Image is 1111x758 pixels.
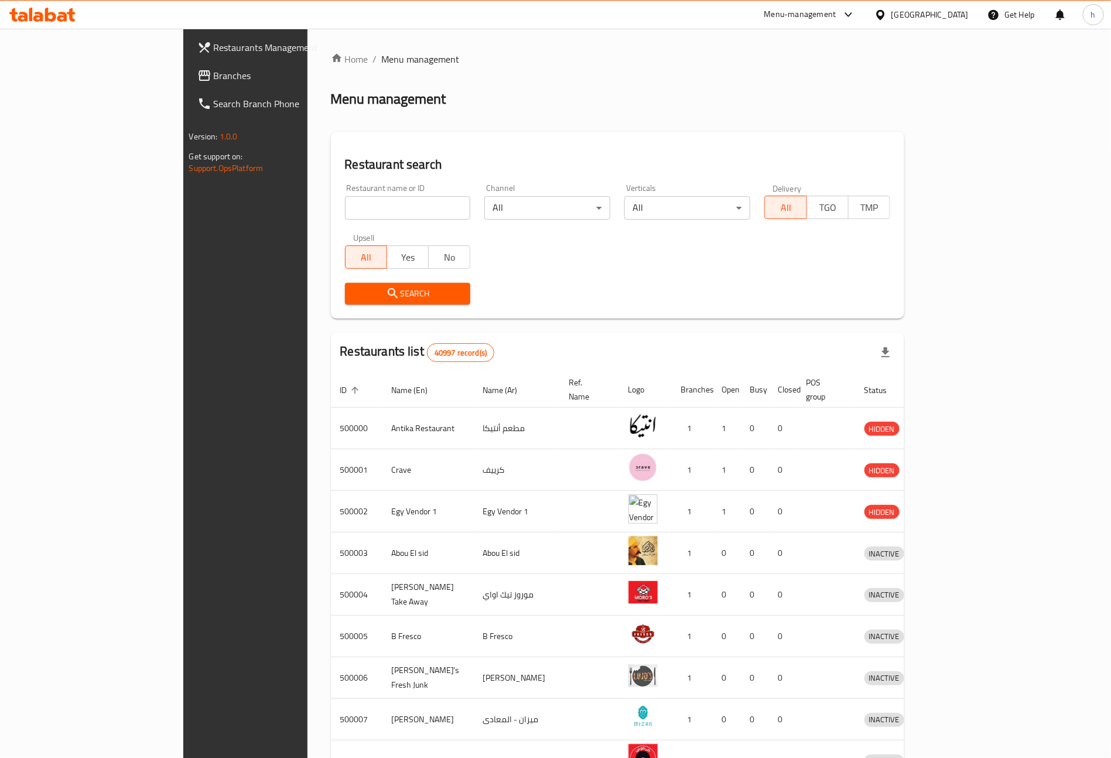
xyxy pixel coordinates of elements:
[474,408,560,449] td: مطعم أنتيكا
[713,699,741,740] td: 0
[628,578,658,607] img: Moro's Take Away
[770,199,802,216] span: All
[741,657,769,699] td: 0
[713,532,741,574] td: 0
[741,699,769,740] td: 0
[812,199,844,216] span: TGO
[340,343,495,362] h2: Restaurants list
[741,449,769,491] td: 0
[672,532,713,574] td: 1
[214,40,360,54] span: Restaurants Management
[713,616,741,657] td: 0
[769,491,797,532] td: 0
[392,383,443,397] span: Name (En)
[891,8,969,21] div: [GEOGRAPHIC_DATA]
[474,491,560,532] td: Egy Vendor 1
[474,449,560,491] td: كرييف
[474,532,560,574] td: Abou El sid
[1091,8,1096,21] span: h
[864,547,904,561] span: INACTIVE
[806,196,849,219] button: TGO
[853,199,886,216] span: TMP
[769,449,797,491] td: 0
[628,619,658,648] img: B Fresco
[628,536,658,565] img: Abou El sid
[382,699,474,740] td: [PERSON_NAME]
[672,616,713,657] td: 1
[741,532,769,574] td: 0
[769,699,797,740] td: 0
[214,69,360,83] span: Branches
[628,411,658,441] img: Antika Restaurant
[741,616,769,657] td: 0
[474,699,560,740] td: ميزان - المعادى
[713,491,741,532] td: 1
[624,196,750,220] div: All
[864,547,904,561] div: INACTIVE
[672,574,713,616] td: 1
[672,699,713,740] td: 1
[864,713,904,726] span: INACTIVE
[764,196,806,219] button: All
[382,657,474,699] td: [PERSON_NAME]'s Fresh Junk
[382,491,474,532] td: Egy Vendor 1
[864,464,900,477] span: HIDDEN
[382,408,474,449] td: Antika Restaurant
[864,713,904,727] div: INACTIVE
[628,494,658,524] img: Egy Vendor 1
[864,422,900,436] div: HIDDEN
[672,372,713,408] th: Branches
[769,616,797,657] td: 0
[220,129,238,144] span: 1.0.0
[353,234,375,242] label: Upsell
[474,616,560,657] td: B Fresco
[864,671,904,685] span: INACTIVE
[864,383,903,397] span: Status
[713,449,741,491] td: 1
[428,347,494,358] span: 40997 record(s)
[672,408,713,449] td: 1
[382,532,474,574] td: Abou El sid
[741,574,769,616] td: 0
[741,372,769,408] th: Busy
[713,657,741,699] td: 0
[769,372,797,408] th: Closed
[427,343,494,362] div: Total records count
[741,408,769,449] td: 0
[331,90,446,108] h2: Menu management
[628,702,658,732] img: Mizan - Maadi
[871,339,900,367] div: Export file
[713,408,741,449] td: 1
[474,574,560,616] td: موروز تيك اواي
[864,671,904,685] div: INACTIVE
[382,574,474,616] td: [PERSON_NAME] Take Away
[433,249,466,266] span: No
[864,630,904,643] span: INACTIVE
[350,249,382,266] span: All
[345,283,471,305] button: Search
[188,62,369,90] a: Branches
[340,383,363,397] span: ID
[331,52,905,66] nav: breadcrumb
[864,588,904,602] div: INACTIVE
[188,33,369,62] a: Restaurants Management
[354,286,462,301] span: Search
[672,449,713,491] td: 1
[864,505,900,519] div: HIDDEN
[345,196,471,220] input: Search for restaurant name or ID..
[864,463,900,477] div: HIDDEN
[848,196,890,219] button: TMP
[764,8,836,22] div: Menu-management
[628,661,658,690] img: Lujo's Fresh Junk
[619,372,672,408] th: Logo
[628,453,658,482] img: Crave
[428,245,470,269] button: No
[864,588,904,602] span: INACTIVE
[189,129,218,144] span: Version:
[569,375,605,404] span: Ref. Name
[741,491,769,532] td: 0
[672,657,713,699] td: 1
[484,196,610,220] div: All
[373,52,377,66] li: /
